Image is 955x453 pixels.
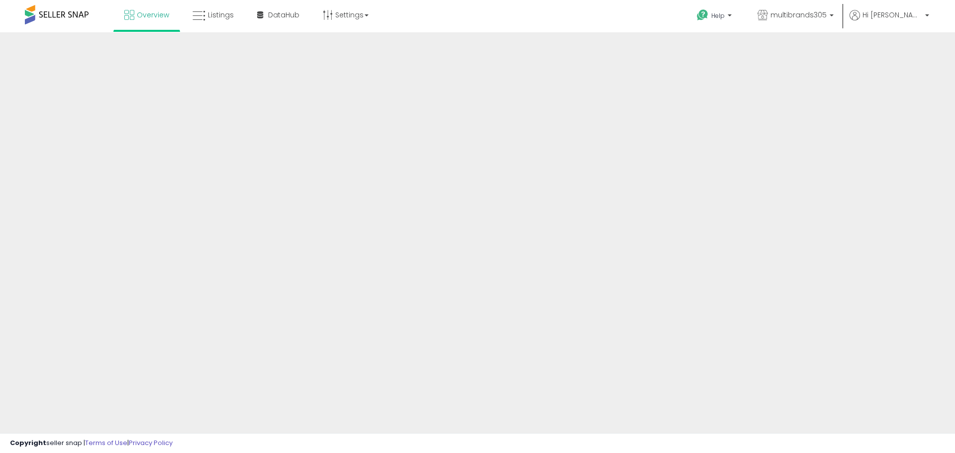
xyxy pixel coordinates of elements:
span: Overview [137,10,169,20]
span: multibrands305 [770,10,827,20]
span: Help [711,11,725,20]
a: Terms of Use [85,438,127,448]
div: seller snap | | [10,439,173,448]
span: Listings [208,10,234,20]
a: Help [689,1,742,32]
span: DataHub [268,10,299,20]
span: Hi [PERSON_NAME] [862,10,922,20]
a: Privacy Policy [129,438,173,448]
strong: Copyright [10,438,46,448]
a: Hi [PERSON_NAME] [850,10,929,32]
i: Get Help [696,9,709,21]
